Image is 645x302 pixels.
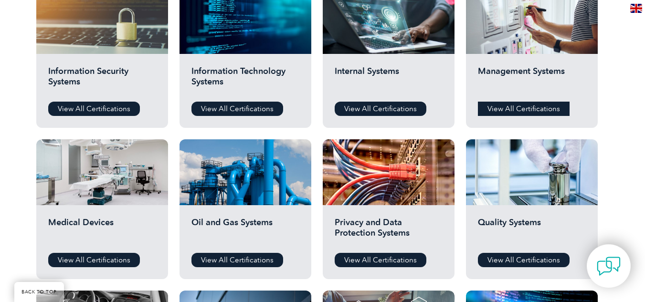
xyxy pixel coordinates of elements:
[335,253,426,267] a: View All Certifications
[478,102,570,116] a: View All Certifications
[335,102,426,116] a: View All Certifications
[478,217,586,246] h2: Quality Systems
[191,253,283,267] a: View All Certifications
[14,282,64,302] a: BACK TO TOP
[335,66,443,94] h2: Internal Systems
[630,4,642,13] img: en
[48,102,140,116] a: View All Certifications
[191,217,299,246] h2: Oil and Gas Systems
[48,217,156,246] h2: Medical Devices
[478,253,570,267] a: View All Certifications
[48,253,140,267] a: View All Certifications
[48,66,156,94] h2: Information Security Systems
[335,217,443,246] h2: Privacy and Data Protection Systems
[191,66,299,94] h2: Information Technology Systems
[191,102,283,116] a: View All Certifications
[478,66,586,94] h2: Management Systems
[597,254,621,278] img: contact-chat.png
